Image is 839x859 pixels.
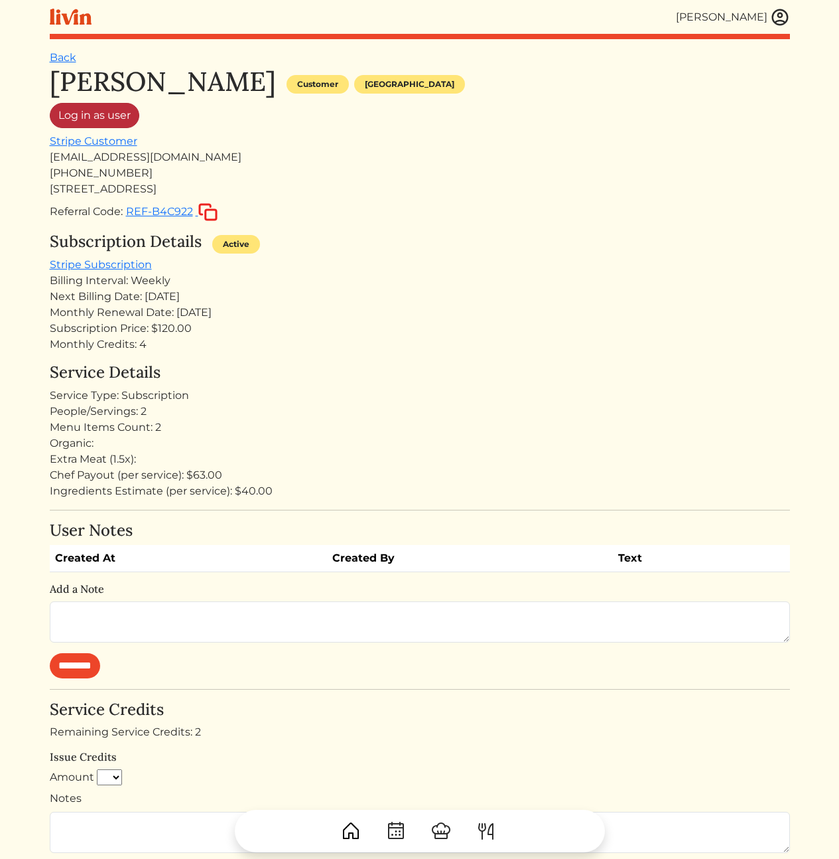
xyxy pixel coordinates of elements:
[50,149,790,165] div: [EMAIL_ADDRESS][DOMAIN_NAME]
[50,337,790,352] div: Monthly Credits: 4
[50,273,790,289] div: Billing Interval: Weekly
[50,9,92,25] img: livin-logo-a0d97d1a881af30f6274990eb6222085a2533c92bbd1e4f22c21b4f0d0e3210c.svg
[50,181,790,197] div: [STREET_ADDRESS]
[50,521,790,540] h4: User Notes
[50,205,123,218] span: Referral Code:
[212,235,260,254] div: Active
[50,232,202,252] h4: Subscription Details
[50,289,790,305] div: Next Billing Date: [DATE]
[50,305,790,321] div: Monthly Renewal Date: [DATE]
[50,545,328,572] th: Created At
[50,751,790,763] h6: Issue Credits
[50,435,790,451] div: Organic:
[50,388,790,404] div: Service Type: Subscription
[327,545,613,572] th: Created By
[50,103,139,128] a: Log in as user
[50,451,790,467] div: Extra Meat (1.5x):
[50,258,152,271] a: Stripe Subscription
[126,205,193,218] span: REF-B4C922
[50,769,94,785] label: Amount
[50,135,137,147] a: Stripe Customer
[50,483,790,499] div: Ingredients Estimate (per service): $40.00
[770,7,790,27] img: user_account-e6e16d2ec92f44fc35f99ef0dc9cddf60790bfa021a6ecb1c896eb5d2907b31c.svg
[385,820,407,842] img: CalendarDots-5bcf9d9080389f2a281d69619e1c85352834be518fbc73d9501aef674afc0d57.svg
[354,75,465,94] div: [GEOGRAPHIC_DATA]
[50,583,790,595] h6: Add a Note
[340,820,361,842] img: House-9bf13187bcbb5817f509fe5e7408150f90897510c4275e13d0d5fca38e0b5951.svg
[430,820,452,842] img: ChefHat-a374fb509e4f37eb0702ca99f5f64f3b6956810f32a249b33092029f8484b388.svg
[50,420,790,435] div: Menu Items Count: 2
[50,700,790,720] h4: Service Credits
[50,51,76,64] a: Back
[50,404,790,420] div: People/Servings: 2
[50,724,790,740] div: Remaining Service Credits: 2
[50,363,790,382] h4: Service Details
[125,202,218,222] button: REF-B4C922
[50,321,790,337] div: Subscription Price: $120.00
[50,467,790,483] div: Chef Payout (per service): $63.00
[676,9,767,25] div: [PERSON_NAME]
[50,791,82,807] label: Notes
[287,75,349,94] div: Customer
[476,820,497,842] img: ForkKnife-55491504ffdb50bab0c1e09e7649658475375261d09fd45db06cec23bce548bf.svg
[50,66,276,98] h1: [PERSON_NAME]
[198,203,218,221] img: copy-c88c4d5ff2289bbd861d3078f624592c1430c12286b036973db34a3c10e19d95.svg
[613,545,748,572] th: Text
[50,165,790,181] div: [PHONE_NUMBER]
